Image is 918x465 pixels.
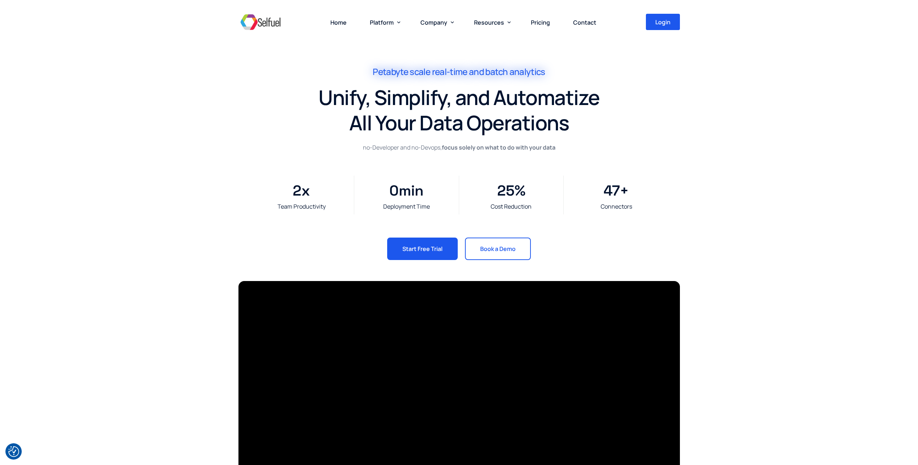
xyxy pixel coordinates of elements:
[567,202,665,211] div: Connectors
[301,179,350,202] span: x
[399,179,455,202] span: min
[480,246,516,252] span: Book a Demo
[497,179,515,202] span: 25
[387,238,458,260] a: Start Free Trial
[474,18,504,26] span: Resources
[373,67,408,77] span: Petabyte
[235,110,684,135] h1: All Your Data Operations​
[646,14,680,30] a: Login
[8,446,19,457] button: Cookie Settings
[420,18,447,26] span: Company
[515,179,560,202] span: %
[465,238,531,260] a: Book a Demo
[442,143,555,151] strong: focus solely on what to do with your data
[358,202,455,211] div: Deployment Time
[485,67,508,77] span: batch
[389,179,399,202] span: 0
[620,179,665,202] span: +
[509,67,545,77] span: analytics
[463,202,560,211] div: Cost Reduction
[238,11,283,33] img: Selfuel - Democratizing Innovation
[330,18,347,26] span: Home
[410,67,430,77] span: scale
[604,179,620,202] span: 47
[432,67,468,77] span: real-time
[360,143,559,152] p: no-Developer and no-Devops,
[235,85,684,110] h1: Unify, Simplify, and Automatize
[469,67,484,77] span: and
[293,179,301,202] span: 2
[370,18,394,26] span: Platform
[655,19,670,25] span: Login
[531,18,550,26] span: Pricing
[573,18,596,26] span: Contact
[402,246,443,252] span: Start Free Trial
[8,446,19,457] img: Revisit consent button
[882,430,918,465] iframe: Chat Widget
[253,202,350,211] div: Team Productivity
